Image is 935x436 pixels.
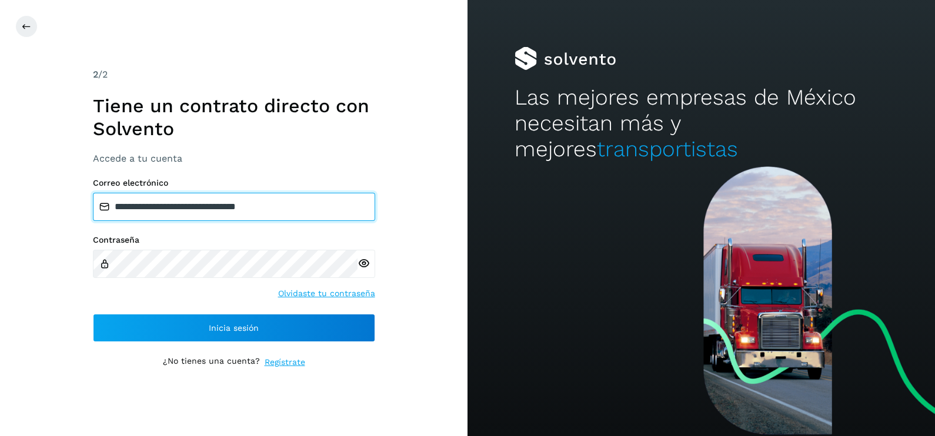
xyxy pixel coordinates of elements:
span: Inicia sesión [209,324,259,332]
p: ¿No tienes una cuenta? [163,356,260,368]
label: Contraseña [93,235,375,245]
label: Correo electrónico [93,178,375,188]
h1: Tiene un contrato directo con Solvento [93,95,375,140]
h3: Accede a tu cuenta [93,153,375,164]
span: 2 [93,69,98,80]
button: Inicia sesión [93,314,375,342]
div: /2 [93,68,375,82]
span: transportistas [597,136,738,162]
h2: Las mejores empresas de México necesitan más y mejores [515,85,889,163]
a: Olvidaste tu contraseña [278,287,375,300]
a: Regístrate [265,356,305,368]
